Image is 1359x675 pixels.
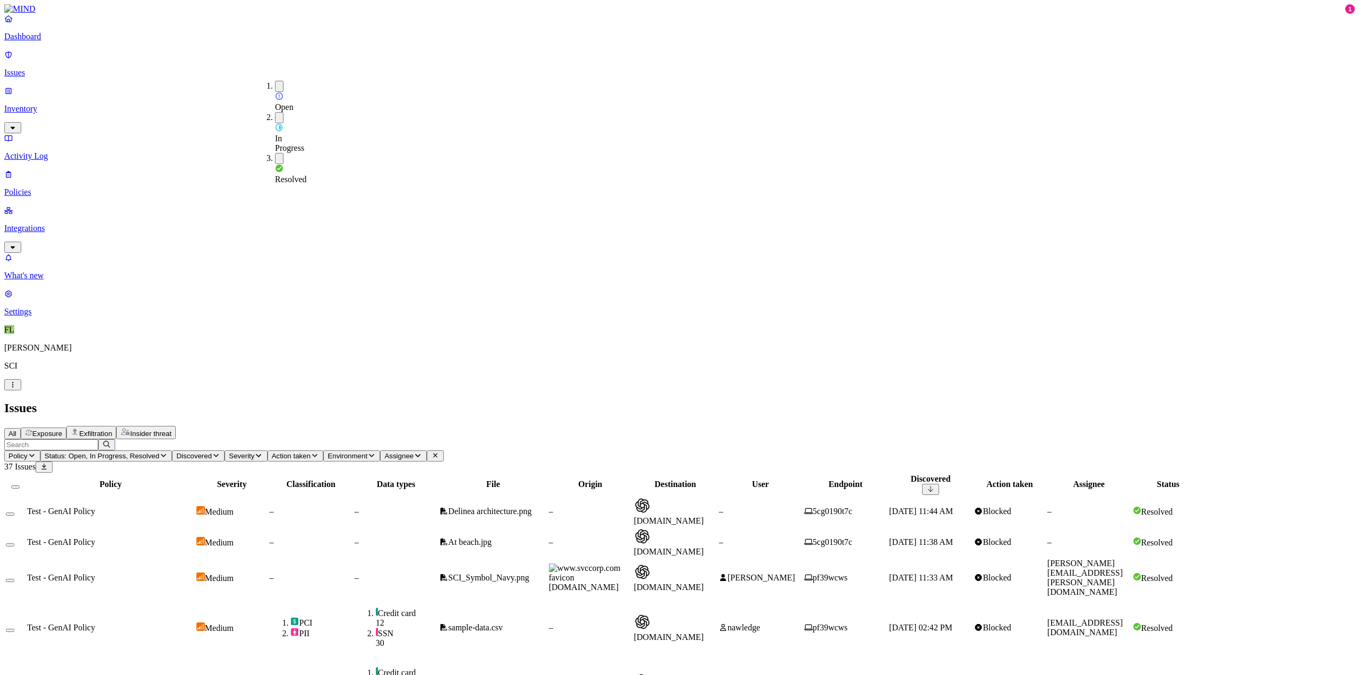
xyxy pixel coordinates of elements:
img: status-resolved [1133,537,1141,545]
span: Exfiltration [79,430,112,438]
span: All [8,430,16,438]
span: Medium [205,507,234,516]
span: Test - GenAI Policy [27,507,95,516]
span: sample-data.csv [448,623,503,632]
span: [DOMAIN_NAME] [634,516,704,525]
a: Inventory [4,86,1355,132]
div: 30 [376,638,437,648]
button: Select row [6,629,14,632]
img: pii [290,628,299,636]
span: [PERSON_NAME][EMAIL_ADDRESS][PERSON_NAME][DOMAIN_NAME] [1047,559,1123,596]
p: Policies [4,187,1355,197]
div: 12 [376,618,437,628]
span: Blocked [983,623,1011,632]
img: severity-medium [196,537,205,545]
span: – [269,507,273,516]
span: [PERSON_NAME] [728,573,795,582]
button: Select all [11,485,20,489]
img: chatgpt.com favicon [634,563,651,580]
div: Action taken [974,480,1045,489]
a: What's new [4,253,1355,280]
img: status-open [275,92,283,100]
a: Policies [4,169,1355,197]
button: Select row [6,579,14,582]
a: Issues [4,50,1355,78]
span: – [269,537,273,546]
span: [DATE] 11:38 AM [889,537,953,546]
span: At beach.jpg [448,537,492,546]
span: Exposure [32,430,62,438]
span: – [1047,507,1052,516]
img: status-resolved [1133,506,1141,515]
span: [EMAIL_ADDRESS][DOMAIN_NAME] [1047,618,1123,637]
span: – [355,507,359,516]
div: Origin [549,480,632,489]
img: pii-line [376,628,378,636]
div: Severity [196,480,268,489]
span: Discovered [176,452,212,460]
span: FL [4,325,14,334]
span: Action taken [272,452,311,460]
a: Integrations [4,206,1355,251]
img: chatgpt.com favicon [634,613,651,630]
span: Resolved [1141,507,1173,516]
img: status-resolved [275,164,283,173]
button: Select row [6,512,14,516]
div: SSN [376,628,437,638]
div: User [719,480,802,489]
span: SCI_Symbol_Navy.png [448,573,529,582]
span: Medium [205,538,234,547]
img: pci-line [376,608,378,616]
span: Blocked [983,537,1011,546]
span: [DOMAIN_NAME] [634,547,704,556]
span: 5cg0190t7c [813,507,853,516]
div: File [440,480,547,489]
span: [DATE] 11:44 AM [889,507,953,516]
img: status-resolved [1133,573,1141,581]
span: – [719,507,723,516]
img: severity-medium [196,506,205,515]
img: severity-medium [196,573,205,581]
p: What's new [4,271,1355,280]
div: Discovered [889,474,972,484]
span: Medium [205,623,234,633]
a: Settings [4,289,1355,317]
p: Integrations [4,224,1355,233]
div: Endpoint [804,480,887,489]
span: – [269,573,273,582]
span: – [355,573,359,582]
span: Status: Open, In Progress, Resolved [45,452,159,460]
span: Open [275,102,294,112]
span: nawledge [728,623,760,632]
a: Activity Log [4,133,1355,161]
span: Delinea architecture.png [448,507,531,516]
img: pci [290,617,299,626]
span: – [549,623,553,632]
p: [PERSON_NAME] [4,343,1355,353]
div: Status [1133,480,1204,489]
div: PII [290,628,352,638]
span: Blocked [983,573,1011,582]
button: Select row [6,543,14,546]
img: severity-medium [196,622,205,631]
span: – [355,537,359,546]
span: 5cg0190t7c [813,537,853,546]
div: Destination [634,480,717,489]
span: 37 Issues [4,462,36,471]
input: Search [4,439,98,450]
span: Blocked [983,507,1011,516]
p: SCI [4,361,1355,371]
span: Insider threat [130,430,171,438]
span: pf39wcws [813,623,848,632]
img: status-resolved [1133,622,1141,631]
p: Inventory [4,104,1355,114]
p: Issues [4,68,1355,78]
span: [DOMAIN_NAME] [634,633,704,642]
span: Policy [8,452,28,460]
span: – [1047,537,1052,546]
div: Policy [27,480,194,489]
span: [DOMAIN_NAME] [634,583,704,592]
a: MIND [4,4,1355,14]
span: [DATE] 11:33 AM [889,573,953,582]
div: 1 [1345,4,1355,14]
